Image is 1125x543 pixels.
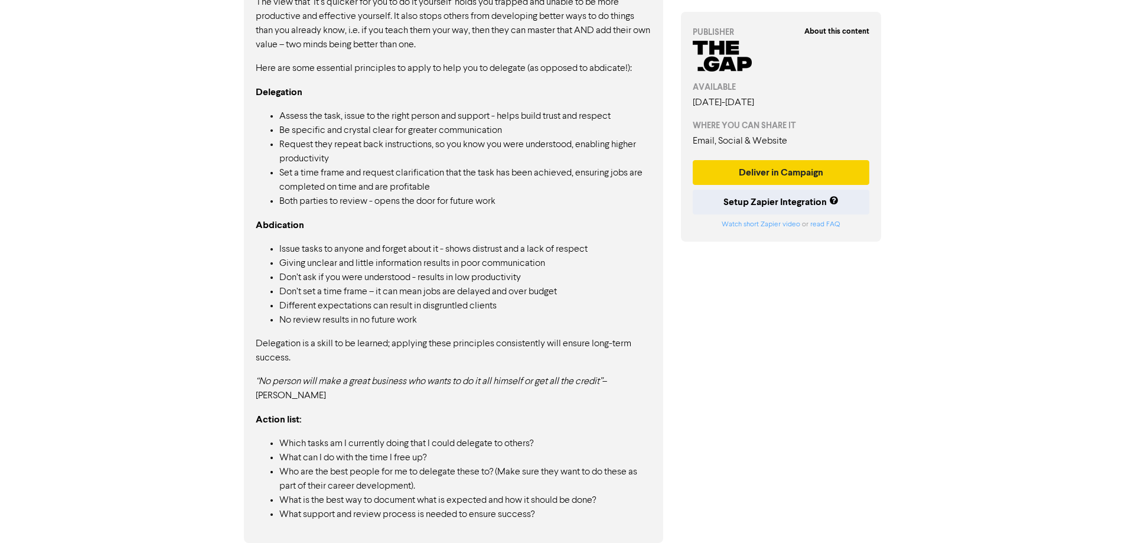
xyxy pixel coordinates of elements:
[256,86,302,98] strong: Delegation
[279,166,651,194] li: Set a time frame and request clarification that the task has been achieved, ensuring jobs are com...
[810,221,840,228] a: read FAQ
[693,26,870,38] div: PUBLISHER
[279,493,651,508] li: What is the best way to document what is expected and how it should be done?
[279,313,651,327] li: No review results in no future work
[804,27,869,36] strong: About this content
[279,451,651,465] li: What can I do with the time I free up?
[279,508,651,522] li: What support and review process is needed to ensure success?
[256,375,651,403] p: – [PERSON_NAME]
[279,194,651,209] li: Both parties to review - opens the door for future work
[279,123,651,138] li: Be specific and crystal clear for greater communication
[693,190,870,214] button: Setup Zapier Integration
[279,437,651,451] li: Which tasks am I currently doing that I could delegate to others?
[1066,486,1125,543] iframe: Chat Widget
[256,337,651,365] p: Delegation is a skill to be learned; applying these principles consistently will ensure long-term...
[256,377,602,386] em: “No person will make a great business who wants to do it all himself or get all the credit”
[279,138,651,166] li: Request they repeat back instructions, so you know you were understood, enabling higher productivity
[693,119,870,132] div: WHERE YOU CAN SHARE IT
[693,96,870,110] div: [DATE] - [DATE]
[279,285,651,299] li: Don’t set a time frame – it can mean jobs are delayed and over budget
[693,219,870,230] div: or
[279,299,651,313] li: Different expectations can result in disgruntled clients
[722,221,800,228] a: Watch short Zapier video
[693,81,870,93] div: AVAILABLE
[279,465,651,493] li: Who are the best people for me to delegate these to? (Make sure they want to do these as part of ...
[256,61,651,76] p: Here are some essential principles to apply to help you to delegate (as opposed to abdicate!):
[693,160,870,185] button: Deliver in Campaign
[279,256,651,271] li: Giving unclear and little information results in poor communication
[256,219,304,231] strong: Abdication
[279,242,651,256] li: Issue tasks to anyone and forget about it - shows distrust and a lack of respect
[256,414,302,425] strong: Action list:
[279,271,651,285] li: Don’t ask if you were understood - results in low productivity
[279,109,651,123] li: Assess the task, issue to the right person and support - helps build trust and respect
[693,134,870,148] div: Email, Social & Website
